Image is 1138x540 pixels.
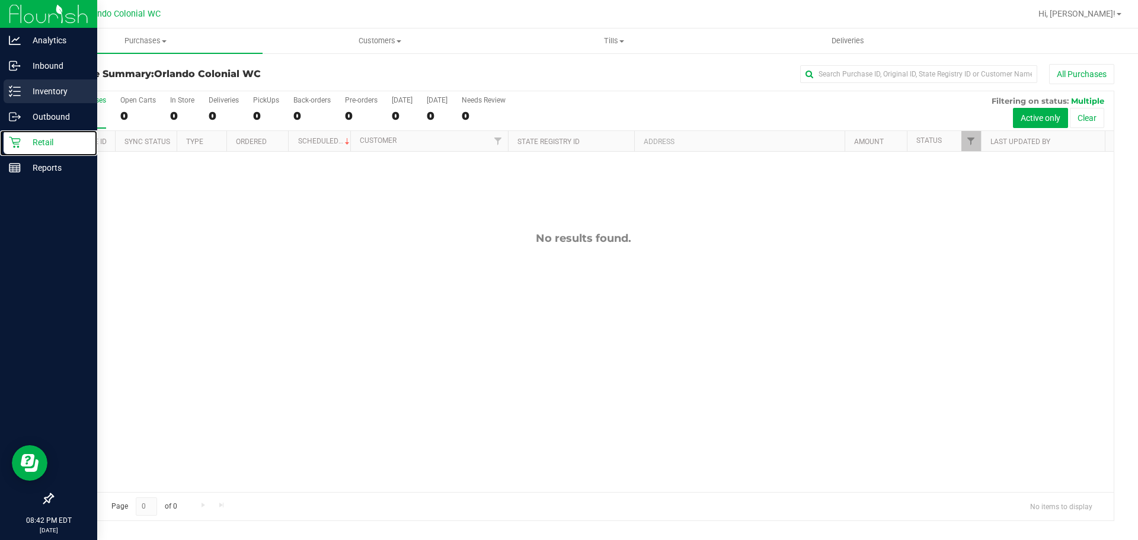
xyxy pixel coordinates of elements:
[462,109,506,123] div: 0
[12,445,47,481] iframe: Resource center
[28,28,263,53] a: Purchases
[263,28,497,53] a: Customers
[263,36,496,46] span: Customers
[816,36,880,46] span: Deliveries
[124,138,170,146] a: Sync Status
[961,131,981,151] a: Filter
[1071,96,1104,106] span: Multiple
[253,109,279,123] div: 0
[293,96,331,104] div: Back-orders
[52,69,406,79] h3: Purchase Summary:
[21,135,92,149] p: Retail
[497,28,731,53] a: Tills
[53,232,1114,245] div: No results found.
[298,137,352,145] a: Scheduled
[209,109,239,123] div: 0
[1021,497,1102,515] span: No items to display
[992,96,1069,106] span: Filtering on status:
[488,131,508,151] a: Filter
[392,96,413,104] div: [DATE]
[9,60,21,72] inline-svg: Inbound
[360,136,397,145] a: Customer
[427,96,447,104] div: [DATE]
[236,138,267,146] a: Ordered
[120,96,156,104] div: Open Carts
[21,110,92,124] p: Outbound
[5,526,92,535] p: [DATE]
[854,138,884,146] a: Amount
[101,497,187,516] span: Page of 0
[392,109,413,123] div: 0
[170,109,194,123] div: 0
[186,138,203,146] a: Type
[1049,64,1114,84] button: All Purchases
[800,65,1037,83] input: Search Purchase ID, Original ID, State Registry ID or Customer Name...
[293,109,331,123] div: 0
[9,34,21,46] inline-svg: Analytics
[209,96,239,104] div: Deliveries
[120,109,156,123] div: 0
[497,36,730,46] span: Tills
[5,515,92,526] p: 08:42 PM EDT
[21,161,92,175] p: Reports
[462,96,506,104] div: Needs Review
[634,131,845,152] th: Address
[9,111,21,123] inline-svg: Outbound
[1070,108,1104,128] button: Clear
[1013,108,1068,128] button: Active only
[21,59,92,73] p: Inbound
[21,33,92,47] p: Analytics
[9,162,21,174] inline-svg: Reports
[21,84,92,98] p: Inventory
[345,96,378,104] div: Pre-orders
[28,36,263,46] span: Purchases
[916,136,942,145] a: Status
[170,96,194,104] div: In Store
[9,136,21,148] inline-svg: Retail
[1038,9,1115,18] span: Hi, [PERSON_NAME]!
[154,68,261,79] span: Orlando Colonial WC
[9,85,21,97] inline-svg: Inventory
[517,138,580,146] a: State Registry ID
[731,28,965,53] a: Deliveries
[345,109,378,123] div: 0
[253,96,279,104] div: PickUps
[81,9,161,19] span: Orlando Colonial WC
[427,109,447,123] div: 0
[990,138,1050,146] a: Last Updated By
